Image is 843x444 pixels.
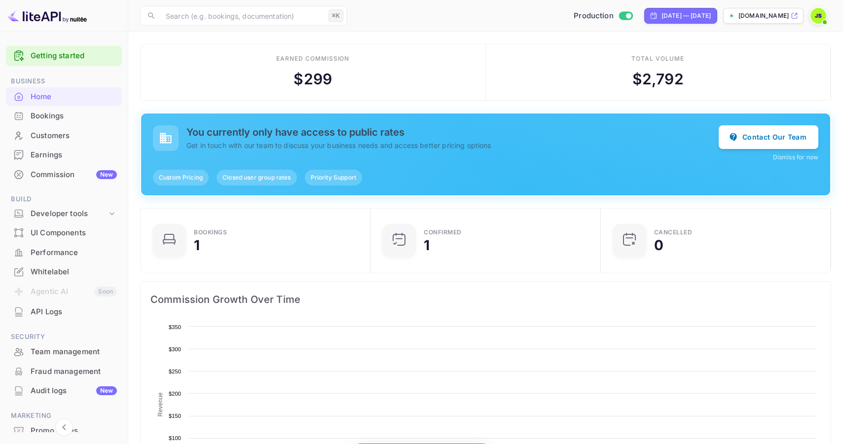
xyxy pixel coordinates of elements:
[31,346,117,358] div: Team management
[570,10,636,22] div: Switch to Sandbox mode
[194,229,227,235] div: Bookings
[6,165,122,185] div: CommissionNew
[6,87,122,107] div: Home
[6,107,122,126] div: Bookings
[6,223,122,243] div: UI Components
[810,8,826,24] img: John Sutton
[6,342,122,362] div: Team management
[6,262,122,282] div: Whitelabel
[6,421,122,440] a: Promo codes
[31,169,117,181] div: Commission
[6,243,122,261] a: Performance
[31,247,117,259] div: Performance
[6,194,122,205] span: Build
[169,391,181,397] text: $200
[186,126,719,138] h5: You currently only have access to public rates
[719,125,818,149] button: Contact Our Team
[631,54,684,63] div: Total volume
[6,205,122,222] div: Developer tools
[169,413,181,419] text: $150
[6,381,122,400] a: Audit logsNew
[661,11,711,20] div: [DATE] — [DATE]
[31,111,117,122] div: Bookings
[329,9,343,22] div: ⌘K
[6,243,122,262] div: Performance
[169,324,181,330] text: $350
[169,346,181,352] text: $300
[293,68,332,90] div: $ 299
[6,46,122,66] div: Getting started
[6,223,122,242] a: UI Components
[31,50,117,62] a: Getting started
[6,421,122,441] div: Promo codes
[55,418,73,436] button: Collapse navigation
[424,238,430,252] div: 1
[6,332,122,342] span: Security
[96,386,117,395] div: New
[157,392,164,416] text: Revenue
[186,140,719,150] p: Get in touch with our team to discuss your business needs and access better pricing options
[6,342,122,361] a: Team management
[6,302,122,321] a: API Logs
[6,165,122,184] a: CommissionNew
[96,170,117,179] div: New
[31,385,117,397] div: Audit logs
[738,11,789,20] p: [DOMAIN_NAME]
[31,91,117,103] div: Home
[305,173,362,182] span: Priority Support
[424,229,462,235] div: Confirmed
[217,173,296,182] span: Closed user group rates
[6,76,122,87] span: Business
[31,266,117,278] div: Whitelabel
[31,227,117,239] div: UI Components
[6,107,122,125] a: Bookings
[31,366,117,377] div: Fraud management
[6,126,122,145] a: Customers
[276,54,349,63] div: Earned commission
[6,87,122,106] a: Home
[31,149,117,161] div: Earnings
[6,302,122,322] div: API Logs
[574,10,614,22] span: Production
[194,238,200,252] div: 1
[6,262,122,281] a: Whitelabel
[31,208,107,220] div: Developer tools
[6,381,122,401] div: Audit logsNew
[654,229,693,235] div: CANCELLED
[31,425,117,437] div: Promo codes
[6,362,122,380] a: Fraud management
[6,146,122,164] a: Earnings
[150,292,821,307] span: Commission Growth Over Time
[632,68,684,90] div: $ 2,792
[6,126,122,146] div: Customers
[169,435,181,441] text: $100
[31,130,117,142] div: Customers
[654,238,663,252] div: 0
[31,306,117,318] div: API Logs
[6,146,122,165] div: Earnings
[153,173,209,182] span: Custom Pricing
[8,8,87,24] img: LiteAPI logo
[773,153,818,162] button: Dismiss for now
[169,369,181,374] text: $250
[6,410,122,421] span: Marketing
[160,6,325,26] input: Search (e.g. bookings, documentation)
